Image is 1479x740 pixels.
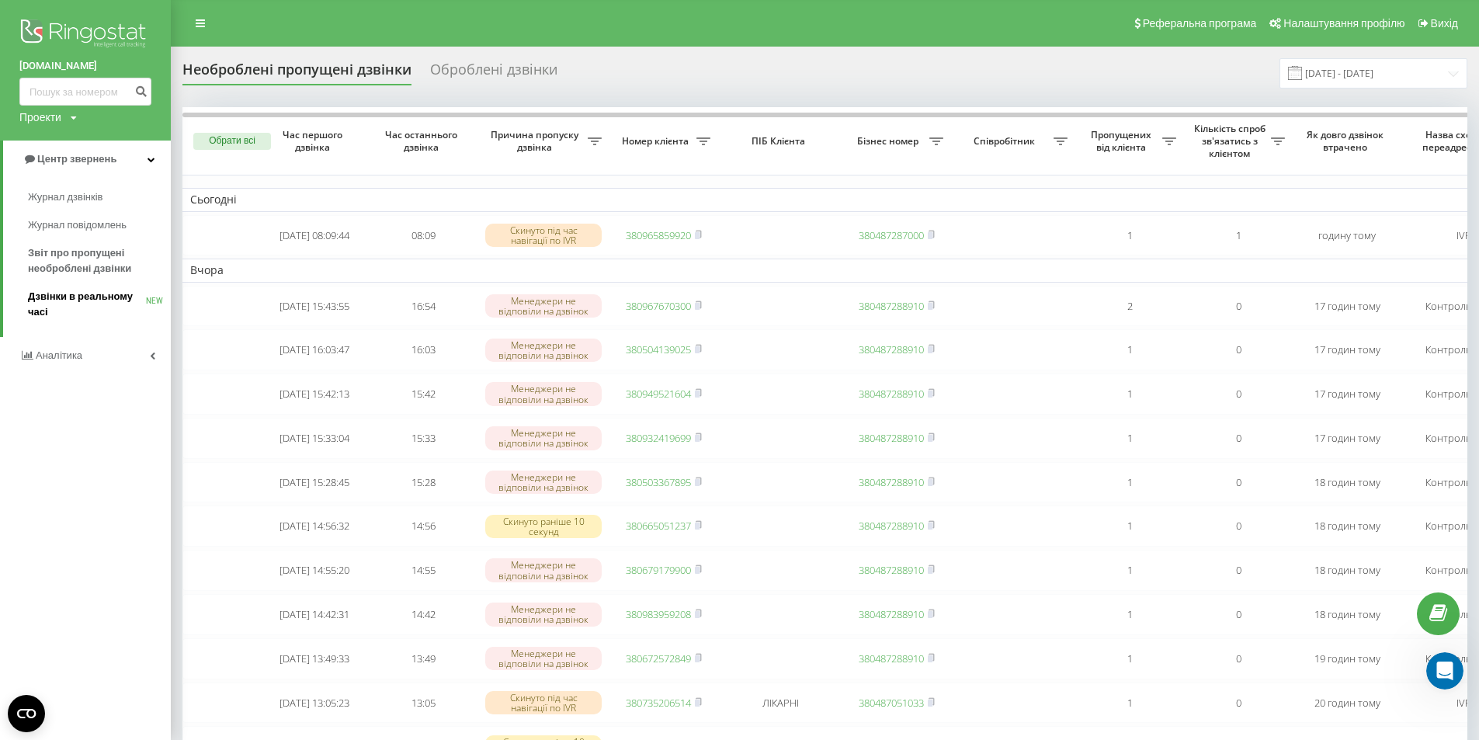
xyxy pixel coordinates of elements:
[617,135,696,148] span: Номер клієнта
[626,475,691,489] a: 380503367895
[10,6,40,36] button: go back
[1293,505,1401,547] td: 18 годин тому
[859,563,924,577] a: 380487288910
[485,294,602,318] div: Менеджери не відповіли на дзвінок
[19,109,61,125] div: Проекти
[1184,594,1293,635] td: 0
[485,603,602,626] div: Менеджери не відповіли на дзвінок
[859,519,924,533] a: 380487288910
[369,215,477,256] td: 08:09
[485,129,588,153] span: Причина пропуску дзвінка
[485,382,602,405] div: Менеджери не відповіли на дзвінок
[1293,594,1401,635] td: 18 годин тому
[626,607,691,621] a: 380983959208
[1075,594,1184,635] td: 1
[24,509,36,521] button: Вибір емодзі
[369,505,477,547] td: 14:56
[859,342,924,356] a: 380487288910
[859,299,924,313] a: 380487288910
[193,133,271,150] button: Обрати всі
[243,6,273,36] button: Головна
[25,398,242,443] div: Консультація займе мінімум часу, але дасть максимум користі для оптимізації роботи з клієнтами.
[28,239,171,283] a: Звіт про пропущені необроблені дзвінки
[1075,373,1184,415] td: 1
[859,475,924,489] a: 380487288910
[369,638,477,679] td: 13:49
[1305,129,1389,153] span: Як довго дзвінок втрачено
[37,153,116,165] span: Центр звернень
[485,691,602,714] div: Скинуто під час навігації по IVR
[1293,550,1401,591] td: 18 годин тому
[260,329,369,370] td: [DATE] 16:03:47
[182,61,411,85] div: Необроблені пропущені дзвінки
[485,339,602,362] div: Менеджери не відповіли на дзвінок
[1075,550,1184,591] td: 1
[260,418,369,459] td: [DATE] 15:33:04
[626,519,691,533] a: 380665051237
[626,431,691,445] a: 380932419699
[266,502,291,527] button: Надіслати повідомлення…
[260,550,369,591] td: [DATE] 14:55:20
[1293,215,1401,256] td: годину тому
[260,286,369,327] td: [DATE] 15:43:55
[485,471,602,494] div: Менеджери не відповіли на дзвінок
[1184,418,1293,459] td: 0
[1075,286,1184,327] td: 2
[430,61,557,85] div: Оброблені дзвінки
[959,135,1054,148] span: Співробітник
[485,426,602,450] div: Менеджери не відповіли на дзвінок
[260,683,369,724] td: [DATE] 13:05:23
[859,387,924,401] a: 380487288910
[25,107,242,168] div: Мовна аналітика ШІ — це можливість краще розуміти клієнтів, виявляти ключові інсайти з розмов і п...
[28,189,102,205] span: Журнал дзвінків
[273,129,356,153] span: Час першого дзвінка
[44,9,69,33] img: Profile image for Oleksandr
[626,228,691,242] a: 380965859920
[850,135,929,148] span: Бізнес номер
[25,283,242,313] div: 📌 зрозуміти, як АІ допоможе у виявленні інсайтів із розмов;
[260,462,369,503] td: [DATE] 15:28:45
[369,594,477,635] td: 14:42
[1075,329,1184,370] td: 1
[1184,462,1293,503] td: 0
[1184,683,1293,724] td: 0
[1184,638,1293,679] td: 0
[1426,652,1463,690] iframe: Intercom live chat
[1184,373,1293,415] td: 0
[75,19,189,35] p: У мережі 18 год тому
[1184,286,1293,327] td: 0
[369,286,477,327] td: 16:54
[859,607,924,621] a: 380487288910
[260,638,369,679] td: [DATE] 13:49:33
[369,373,477,415] td: 15:42
[1293,373,1401,415] td: 17 годин тому
[1192,123,1271,159] span: Кількість спроб зв'язатись з клієнтом
[369,418,477,459] td: 15:33
[1293,638,1401,679] td: 19 годин тому
[260,505,369,547] td: [DATE] 14:56:32
[28,289,146,320] span: Дзвінки в реальному часі
[1184,215,1293,256] td: 1
[36,349,82,361] span: Аналiтика
[1083,129,1162,153] span: Пропущених від клієнта
[28,283,171,326] a: Дзвінки в реальному часіNEW
[369,462,477,503] td: 15:28
[1075,418,1184,459] td: 1
[1075,638,1184,679] td: 1
[626,696,691,710] a: 380735206514
[25,463,134,472] div: Oleksandr • 1 хв. тому
[485,558,602,582] div: Менеджери не відповіли на дзвінок
[19,58,151,74] a: [DOMAIN_NAME]
[1075,683,1184,724] td: 1
[8,695,45,732] button: Open CMP widget
[75,8,137,19] h1: Oleksandr
[1293,462,1401,503] td: 18 годин тому
[1075,462,1184,503] td: 1
[25,321,242,351] div: 📌 дізнатися, як впровадити функцію максимально ефективно;
[273,6,300,34] div: Закрити
[626,651,691,665] a: 380672572849
[1184,329,1293,370] td: 0
[485,515,602,538] div: Скинуто раніше 10 секунд
[1293,683,1401,724] td: 20 годин тому
[1075,505,1184,547] td: 1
